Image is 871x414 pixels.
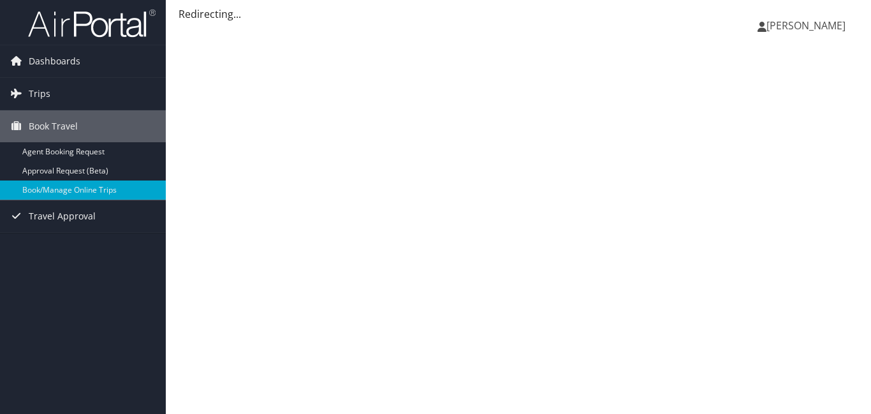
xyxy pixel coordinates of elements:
[29,110,78,142] span: Book Travel
[29,200,96,232] span: Travel Approval
[758,6,858,45] a: [PERSON_NAME]
[179,6,858,22] div: Redirecting...
[29,78,50,110] span: Trips
[28,8,156,38] img: airportal-logo.png
[766,18,845,33] span: [PERSON_NAME]
[29,45,80,77] span: Dashboards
